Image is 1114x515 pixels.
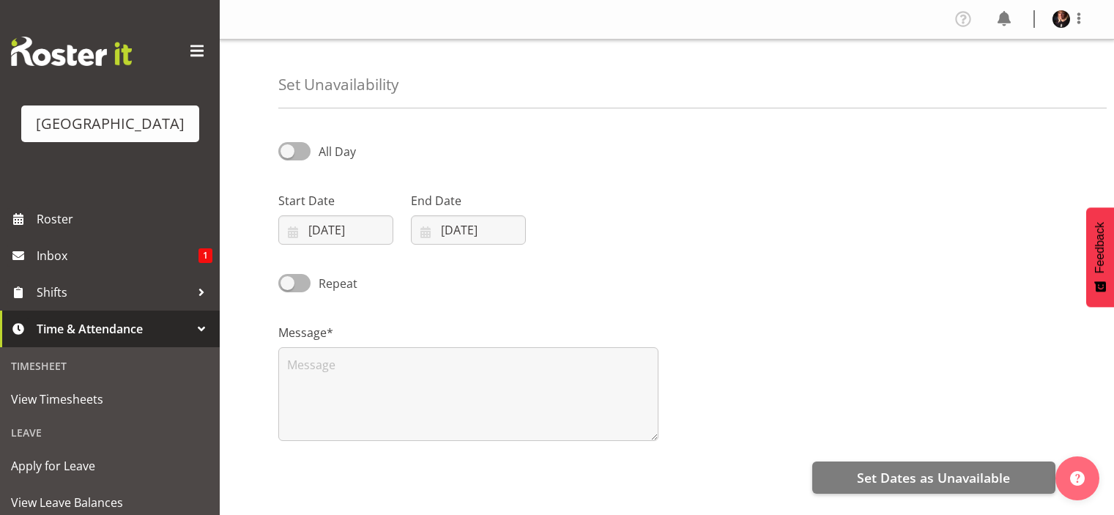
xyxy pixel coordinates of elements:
span: Shifts [37,281,190,303]
h4: Set Unavailability [278,76,398,93]
span: Repeat [311,275,357,292]
a: Apply for Leave [4,448,216,484]
img: michelle-englehardt77a61dd232cbae36c93d4705c8cf7ee3.png [1052,10,1070,28]
input: Click to select... [278,215,393,245]
label: Start Date [278,192,393,210]
span: Inbox [37,245,198,267]
span: All Day [319,144,356,160]
div: Leave [4,418,216,448]
div: [GEOGRAPHIC_DATA] [36,113,185,135]
label: End Date [411,192,526,210]
a: View Timesheets [4,381,216,418]
span: Time & Attendance [37,318,190,340]
label: Message* [278,324,658,341]
span: 1 [198,248,212,263]
span: Apply for Leave [11,455,209,477]
img: help-xxl-2.png [1070,471,1085,486]
img: Rosterit website logo [11,37,132,66]
span: Feedback [1093,222,1107,273]
input: Click to select... [411,215,526,245]
button: Set Dates as Unavailable [812,462,1055,494]
div: Timesheet [4,351,216,381]
span: View Timesheets [11,388,209,410]
button: Feedback - Show survey [1086,207,1114,307]
span: View Leave Balances [11,492,209,514]
span: Set Dates as Unavailable [857,468,1010,487]
span: Roster [37,208,212,230]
